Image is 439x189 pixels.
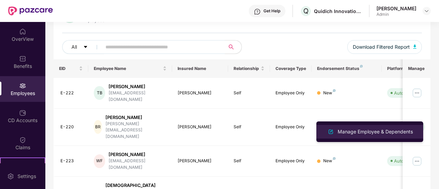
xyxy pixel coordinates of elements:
[19,55,26,62] img: svg+xml;base64,PHN2ZyBpZD0iQmVuZWZpdHMiIHhtbG5zPSJodHRwOi8vd3d3LnczLm9yZy8yMDAwL3N2ZyIgd2lkdGg9Ij...
[234,66,259,71] span: Relationship
[333,157,336,160] img: svg+xml;base64,PHN2ZyB4bWxucz0iaHR0cDovL3d3dy53My5vcmcvMjAwMC9zdmciIHdpZHRoPSI4IiBoZWlnaHQ9IjgiIH...
[19,137,26,143] img: svg+xml;base64,PHN2ZyBpZD0iQ2xhaW0iIHhtbG5zPSJodHRwOi8vd3d3LnczLm9yZy8yMDAwL3N2ZyIgd2lkdGg9IjIwIi...
[234,124,264,130] div: Self
[8,7,53,15] img: New Pazcare Logo
[327,128,335,136] img: svg+xml;base64,PHN2ZyB4bWxucz0iaHR0cDovL3d3dy53My5vcmcvMjAwMC9zdmciIHhtbG5zOnhsaW5rPSJodHRwOi8vd3...
[62,40,104,54] button: Allcaret-down
[275,124,306,130] div: Employee Only
[263,8,280,14] div: Get Help
[94,120,102,134] div: BR
[15,173,38,180] div: Settings
[424,8,429,14] img: svg+xml;base64,PHN2ZyBpZD0iRHJvcGRvd24tMzJ4MzIiIHhtbG5zPSJodHRwOi8vd3d3LnczLm9yZy8yMDAwL3N2ZyIgd2...
[387,66,425,71] div: Platform Status
[336,128,414,135] div: Manage Employee & Dependents
[412,156,423,167] img: manageButton
[413,45,417,49] img: svg+xml;base64,PHN2ZyB4bWxucz0iaHR0cDovL3d3dy53My5vcmcvMjAwMC9zdmciIHhtbG5zOnhsaW5rPSJodHRwOi8vd3...
[105,121,167,140] div: [PERSON_NAME][EMAIL_ADDRESS][DOMAIN_NAME]
[275,90,306,96] div: Employee Only
[60,158,83,164] div: E-223
[275,158,306,164] div: Employee Only
[376,5,416,12] div: [PERSON_NAME]
[394,90,421,96] div: Auto Verified
[109,158,167,171] div: [EMAIL_ADDRESS][DOMAIN_NAME]
[333,89,336,92] img: svg+xml;base64,PHN2ZyB4bWxucz0iaHR0cDovL3d3dy53My5vcmcvMjAwMC9zdmciIHdpZHRoPSI4IiBoZWlnaHQ9IjgiIH...
[19,109,26,116] img: svg+xml;base64,PHN2ZyBpZD0iQ0RfQWNjb3VudHMiIGRhdGEtbmFtZT0iQ0QgQWNjb3VudHMiIHhtbG5zPSJodHRwOi8vd3...
[60,124,83,130] div: E-220
[317,66,376,71] div: Endorsement Status
[376,12,416,17] div: Admin
[323,90,336,96] div: New
[178,158,223,164] div: [PERSON_NAME]
[234,90,264,96] div: Self
[83,45,88,50] span: caret-down
[225,40,242,54] button: search
[178,124,223,130] div: [PERSON_NAME]
[303,7,308,15] span: Q
[270,59,312,78] th: Coverage Type
[360,65,363,68] img: svg+xml;base64,PHN2ZyB4bWxucz0iaHR0cDovL3d3dy53My5vcmcvMjAwMC9zdmciIHdpZHRoPSI4IiBoZWlnaHQ9IjgiIH...
[109,90,167,103] div: [EMAIL_ADDRESS][DOMAIN_NAME]
[7,173,14,180] img: svg+xml;base64,PHN2ZyBpZD0iU2V0dGluZy0yMHgyMCIgeG1sbnM9Imh0dHA6Ly93d3cudzMub3JnLzIwMDAvc3ZnIiB3aW...
[94,154,105,168] div: WF
[394,157,421,164] div: Auto Verified
[109,151,167,158] div: [PERSON_NAME]
[347,40,422,54] button: Download Filtered Report
[228,59,270,78] th: Relationship
[94,66,161,71] span: Employee Name
[88,59,172,78] th: Employee Name
[71,43,77,51] span: All
[178,90,223,96] div: [PERSON_NAME]
[19,82,26,89] img: svg+xml;base64,PHN2ZyBpZD0iRW1wbG95ZWVzIiB4bWxucz0iaHR0cDovL3d3dy53My5vcmcvMjAwMC9zdmciIHdpZHRoPS...
[412,87,423,98] img: manageButton
[54,59,89,78] th: EID
[109,83,167,90] div: [PERSON_NAME]
[94,86,105,100] div: TB
[105,114,167,121] div: [PERSON_NAME]
[314,8,362,14] div: Quidich Innovation Labs Private Limited
[254,8,261,15] img: svg+xml;base64,PHN2ZyBpZD0iSGVscC0zMngzMiIgeG1sbnM9Imh0dHA6Ly93d3cudzMub3JnLzIwMDAvc3ZnIiB3aWR0aD...
[323,158,336,164] div: New
[19,28,26,35] img: svg+xml;base64,PHN2ZyBpZD0iSG9tZSIgeG1sbnM9Imh0dHA6Ly93d3cudzMub3JnLzIwMDAvc3ZnIiB3aWR0aD0iMjAiIG...
[403,59,430,78] th: Manage
[172,59,228,78] th: Insured Name
[59,66,78,71] span: EID
[234,158,264,164] div: Self
[60,90,83,96] div: E-222
[225,44,238,50] span: search
[353,43,410,51] span: Download Filtered Report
